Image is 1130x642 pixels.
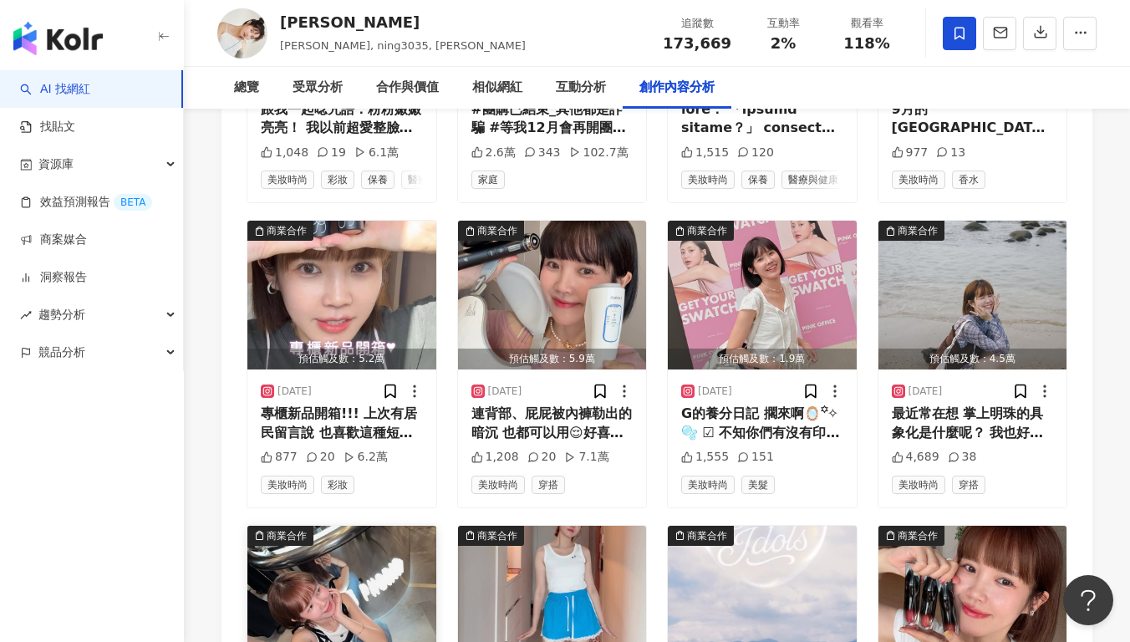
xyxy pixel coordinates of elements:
[471,476,525,494] span: 美妝時尚
[556,78,606,98] div: 互動分析
[247,221,436,369] img: post-image
[698,385,732,399] div: [DATE]
[20,232,87,248] a: 商案媒合
[569,145,629,161] div: 102.7萬
[524,145,561,161] div: 343
[306,449,335,466] div: 20
[261,100,423,138] div: 跟我一起唸咒語：粉粉嫩嫩亮亮！ 我以前超愛整臉彩妝都是果汁橘調 今年發現粉色的美好 整臉粉嫩色系 看起來真的好嫩態喔 不是幼態了 是嫩！ 韓國彩妝[PERSON_NAME]出新招啦 #露光眼影調...
[261,476,314,494] span: 美妝時尚
[261,171,314,189] span: 美妝時尚
[277,385,312,399] div: [DATE]
[668,349,857,369] div: 預估觸及數：1.9萬
[471,145,516,161] div: 2.6萬
[477,222,517,239] div: 商業合作
[771,35,797,52] span: 2%
[20,269,87,286] a: 洞察報告
[471,100,634,138] div: #團購已結束_其他都是詐騙 #等我12月會再開團新的限量色 開箱日本瀏海神器🩵 很多人問我：你的瀏海怎麼這麼乖？ 因為隨時在整理啦🤣 騎車安全帽、被風吹亂、淋到雨垮掉 就拿出燙瀏海器整理吧 保證...
[892,449,939,466] div: 4,689
[471,171,505,189] span: 家庭
[280,39,526,52] span: [PERSON_NAME], ning3035, [PERSON_NAME]
[472,78,522,98] div: 相似網紅
[532,476,565,494] span: 穿搭
[681,476,735,494] span: 美妝時尚
[1063,575,1113,625] iframe: Help Scout Beacon - Open
[835,15,898,32] div: 觀看率
[681,145,729,161] div: 1,515
[261,145,308,161] div: 1,048
[878,221,1067,369] button: 商業合作預估觸及數：4.5萬
[668,221,857,369] button: 商業合作預估觸及數：1.9萬
[261,449,298,466] div: 877
[471,405,634,442] div: 連背部、屁屁被內褲勒出的暗沉 也都可以用😌好喜歡！ 漂亮是慢慢累積出來的 不用想一步登天 (當然直接花錢醫美也是可以) 但最重要的還是日常保養 才能真正的維持好看度 這兩年開始流行光美容 Uli...
[892,476,945,494] span: 美妝時尚
[781,171,845,189] span: 醫療與健康
[843,35,890,52] span: 118%
[898,527,938,544] div: 商業合作
[321,476,354,494] span: 彩妝
[458,349,647,369] div: 預估觸及數：5.9萬
[458,221,647,369] img: post-image
[261,405,423,442] div: 專櫃新品開箱!!! 上次有居民留言說 也喜歡這種短短快快的Reels 來開NARS新出的眼頰棒 顏色美 質地好相處 和很多腮紅霜相比 它真的貼又不怕跟妝打架 但如果要比較的話 我還是建議把錢拿去...
[751,15,815,32] div: 互動率
[952,171,985,189] span: 香水
[247,349,436,369] div: 預估觸及數：5.2萬
[267,222,307,239] div: 商業合作
[892,405,1054,442] div: 最近常在想 掌上明珠的具象化是什麼呢？ 我也好想被捧在手心 啊！！ 就是愛自己呀 我就是那個能把自己愛得服服貼貼的人🤲🏻 把自己擺在第一位 無可取代 💐✨🫧 / #ginny穿醬只 格紋衣&外搭...
[741,476,775,494] span: 美髮
[527,449,557,466] div: 20
[668,221,857,369] img: post-image
[663,34,731,52] span: 173,669
[234,78,259,98] div: 總覽
[681,449,729,466] div: 1,555
[681,100,843,138] div: lore： 「ipsumd sitame？」 consect、adipiscin elitseddoei temporin utlaboreetdolor magnaa、enimadmi ven...
[681,171,735,189] span: 美妝時尚
[741,171,775,189] span: 保養
[898,222,938,239] div: 商業合作
[317,145,346,161] div: 19
[361,171,394,189] span: 保養
[344,449,388,466] div: 6.2萬
[687,527,727,544] div: 商業合作
[663,15,731,32] div: 追蹤數
[471,449,519,466] div: 1,208
[639,78,715,98] div: 創作內容分析
[952,476,985,494] span: 穿搭
[20,309,32,321] span: rise
[38,145,74,183] span: 資源庫
[280,12,526,33] div: [PERSON_NAME]
[737,145,774,161] div: 120
[20,194,152,211] a: 效益預測報告BETA
[878,221,1067,369] img: post-image
[892,100,1054,138] div: 9月的[GEOGRAPHIC_DATA] 逛什麼ˊᵒ̴̶̷̤ꇴᵒ̴̶̷̤ˋ? 日系大牌回來[GEOGRAPHIC_DATA]就在中山！！ 你們還記得THREE嗎 植萃保養當年非常紅 除了保養 彩...
[20,119,75,135] a: 找貼文
[247,221,436,369] button: 商業合作預估觸及數：5.2萬
[681,405,843,442] div: G的養分日記 擱來啊🪞꙳✧🫧 ☑ 不知你們有沒有印象 我推軟糖唇釉一百次了吧 rom&nd 快閃店來台北了！！ 200多個色號隨你試 還很貼心把冷/暖色調分開放 太爽惹🥹🥹🥹✌🏻 現場完成任務免...
[687,222,727,239] div: 商業合作
[267,527,307,544] div: 商業合作
[458,221,647,369] button: 商業合作預估觸及數：5.9萬
[936,145,965,161] div: 13
[401,171,465,189] span: 醫療與健康
[38,334,85,371] span: 競品分析
[13,22,103,55] img: logo
[737,449,774,466] div: 151
[293,78,343,98] div: 受眾分析
[20,81,90,98] a: searchAI 找網紅
[564,449,608,466] div: 7.1萬
[354,145,399,161] div: 6.1萬
[878,349,1067,369] div: 預估觸及數：4.5萬
[948,449,977,466] div: 38
[38,296,85,334] span: 趨勢分析
[909,385,943,399] div: [DATE]
[217,8,267,59] img: KOL Avatar
[892,145,929,161] div: 977
[892,171,945,189] span: 美妝時尚
[488,385,522,399] div: [DATE]
[477,527,517,544] div: 商業合作
[376,78,439,98] div: 合作與價值
[321,171,354,189] span: 彩妝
